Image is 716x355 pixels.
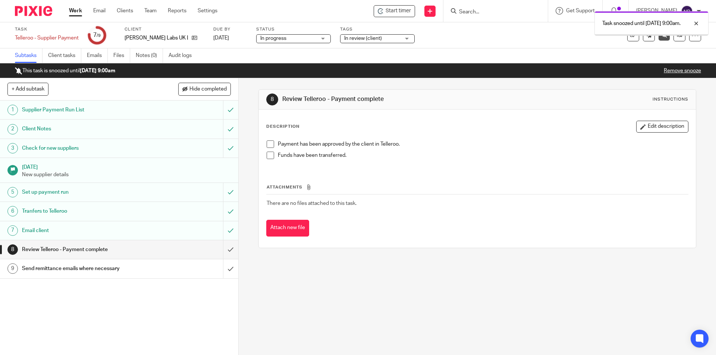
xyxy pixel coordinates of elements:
[7,206,18,216] div: 6
[7,263,18,274] div: 9
[213,35,229,41] span: [DATE]
[278,152,688,159] p: Funds have been transferred.
[266,93,278,105] div: 8
[278,140,688,148] p: Payment has been approved by the client in Telleroo.
[7,225,18,236] div: 7
[93,31,101,39] div: 7
[664,68,701,73] a: Remove snooze
[144,7,157,15] a: Team
[681,5,693,17] img: svg%3E
[22,162,231,171] h1: [DATE]
[7,83,48,95] button: + Add subtask
[602,20,681,27] p: Task snoozed until [DATE] 9:00am.
[169,48,197,63] a: Audit logs
[80,68,115,73] b: [DATE] 9:00am
[125,26,204,32] label: Client
[7,244,18,255] div: 8
[93,7,106,15] a: Email
[344,36,382,41] span: In review (client)
[15,26,79,32] label: Task
[7,105,18,115] div: 1
[97,34,101,38] small: /9
[22,244,151,255] h1: Review Telleroo - Payment complete
[7,143,18,153] div: 3
[198,7,217,15] a: Settings
[125,34,188,42] p: [PERSON_NAME] Labs UK Ltd
[22,187,151,198] h1: Set up payment run
[22,225,151,236] h1: Email client
[15,48,43,63] a: Subtasks
[653,96,688,102] div: Instructions
[340,26,415,32] label: Tags
[22,206,151,217] h1: Tranfers to Telleroo
[22,104,151,115] h1: Supplier Payment Run List
[168,7,186,15] a: Reports
[374,5,415,17] div: Dayhoff Labs UK Ltd - Telleroo - Supplier Payment
[256,26,331,32] label: Status
[69,7,82,15] a: Work
[178,83,231,95] button: Hide completed
[7,187,18,197] div: 5
[15,6,52,16] img: Pixie
[22,171,231,178] p: New supplier details
[22,123,151,134] h1: Client Notes
[87,48,108,63] a: Emails
[15,34,79,42] div: Telleroo - Supplier Payment
[189,86,227,92] span: Hide completed
[266,220,309,237] button: Attach new file
[22,263,151,274] h1: Send remittance emails where necessary
[113,48,130,63] a: Files
[282,95,493,103] h1: Review Telleroo - Payment complete
[48,48,81,63] a: Client tasks
[260,36,286,41] span: In progress
[7,124,18,134] div: 2
[22,143,151,154] h1: Check for new suppliers
[636,121,688,133] button: Edit description
[213,26,247,32] label: Due by
[267,185,302,189] span: Attachments
[117,7,133,15] a: Clients
[266,124,299,130] p: Description
[15,67,115,75] p: This task is snoozed until
[136,48,163,63] a: Notes (0)
[267,201,357,206] span: There are no files attached to this task.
